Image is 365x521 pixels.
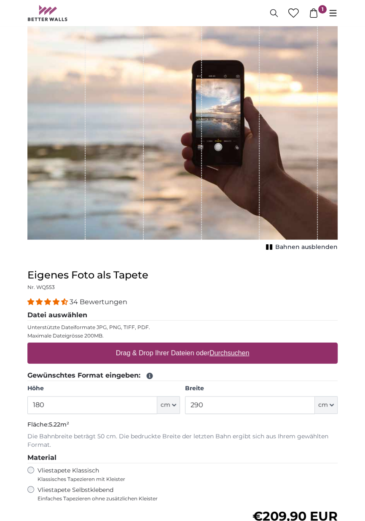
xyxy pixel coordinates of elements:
span: Klassisches Tapezieren mit Kleister [38,476,187,483]
span: Einfaches Tapezieren ohne zusätzlichen Kleister [38,495,233,502]
span: cm [161,401,170,409]
span: cm [318,401,328,409]
p: Fläche: [27,421,338,429]
button: cm [157,396,180,414]
label: Drag & Drop Ihrer Dateien oder [113,345,253,362]
span: Nr. WQ553 [27,284,55,290]
label: Breite [185,384,338,393]
button: cm [315,396,338,414]
legend: Material [27,453,338,463]
legend: Datei auswählen [27,310,338,321]
label: Vliestapete Klassisch [38,467,187,483]
span: 4.32 stars [27,298,70,306]
u: Durchsuchen [209,349,249,356]
legend: Gewünschtes Format eingeben: [27,370,338,381]
h1: Eigenes Foto als Tapete [27,268,338,282]
label: Vliestapete Selbstklebend [38,486,233,502]
p: Maximale Dateigrösse 200MB. [27,332,338,339]
span: 34 Bewertungen [70,298,127,306]
label: Höhe [27,384,180,393]
button: Bahnen ausblenden [263,241,338,253]
img: Betterwalls [27,5,68,21]
span: 1 [318,5,327,13]
div: 1 of 1 [27,7,338,253]
span: Bahnen ausblenden [275,243,338,251]
p: Die Bahnbreite beträgt 50 cm. Die bedruckte Breite der letzten Bahn ergibt sich aus Ihrem gewählt... [27,432,338,449]
span: 5.22m² [49,421,69,428]
p: Unterstützte Dateiformate JPG, PNG, TIFF, PDF. [27,324,338,331]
